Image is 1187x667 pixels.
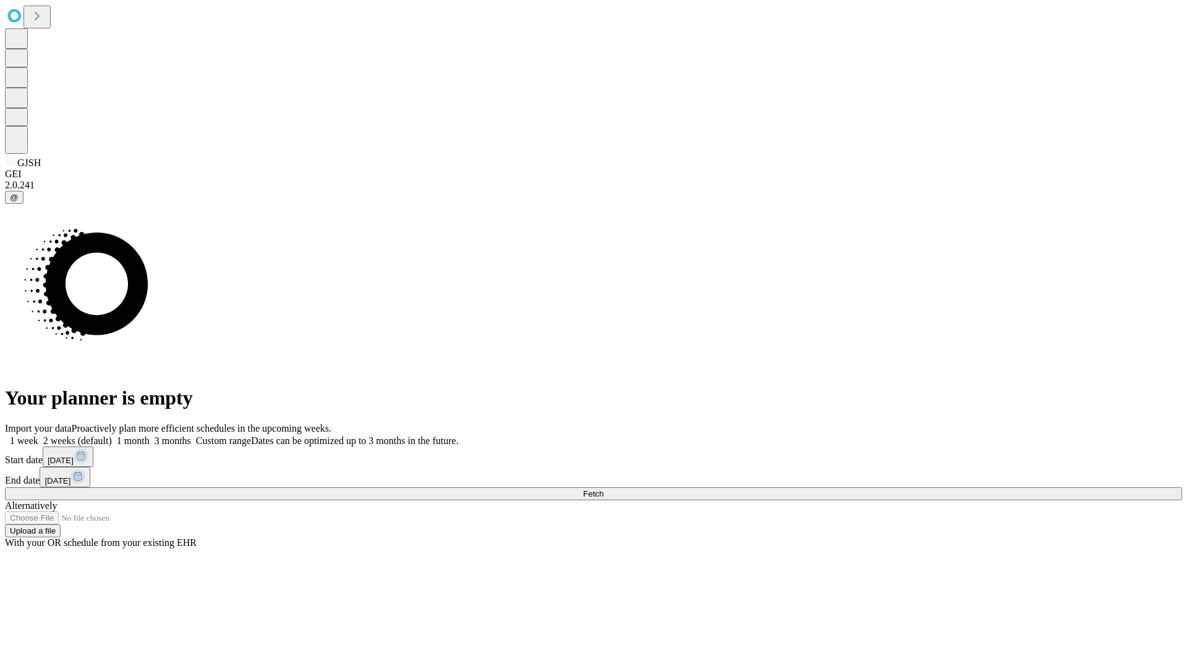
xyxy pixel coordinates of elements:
div: GEI [5,169,1182,180]
span: [DATE] [48,456,74,465]
span: 3 months [155,435,191,446]
span: Custom range [196,435,251,446]
span: 1 month [117,435,150,446]
span: Alternatively [5,500,57,511]
div: Start date [5,447,1182,467]
span: @ [10,193,19,202]
span: [DATE] [45,476,70,485]
button: [DATE] [43,447,93,467]
span: Import your data [5,423,72,434]
span: GJSH [17,157,41,168]
span: Dates can be optimized up to 3 months in the future. [251,435,458,446]
span: Fetch [583,489,603,498]
div: 2.0.241 [5,180,1182,191]
span: With your OR schedule from your existing EHR [5,537,197,548]
button: Upload a file [5,524,61,537]
div: End date [5,467,1182,487]
h1: Your planner is empty [5,387,1182,409]
button: @ [5,191,23,204]
span: Proactively plan more efficient schedules in the upcoming weeks. [72,423,331,434]
span: 1 week [10,435,38,446]
button: [DATE] [40,467,90,487]
span: 2 weeks (default) [43,435,112,446]
button: Fetch [5,487,1182,500]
